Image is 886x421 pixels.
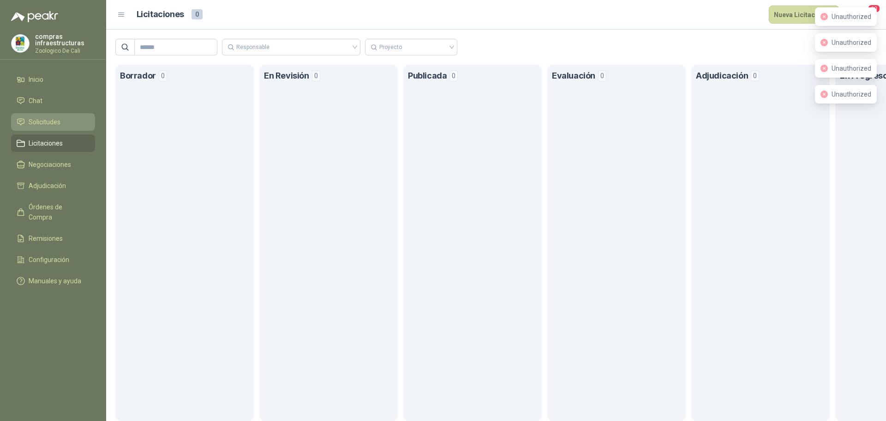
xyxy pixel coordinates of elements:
[192,9,203,19] span: 0
[11,134,95,152] a: Licitaciones
[11,177,95,195] a: Adjudicación
[820,13,828,20] span: close-circle
[35,48,95,54] p: Zoologico De Cali
[159,70,167,81] span: 0
[751,70,759,81] span: 0
[820,91,828,98] span: close-circle
[11,230,95,247] a: Remisiones
[769,6,840,24] button: Nueva Licitación
[312,70,320,81] span: 0
[820,39,828,46] span: close-circle
[35,33,95,46] p: compras infraestructuras
[408,69,447,82] h1: Publicada
[29,117,60,127] span: Solicitudes
[449,70,458,81] span: 0
[29,74,43,85] span: Inicio
[29,159,71,170] span: Negociaciones
[11,113,95,131] a: Solicitudes
[868,4,880,13] span: 20
[29,276,81,286] span: Manuales y ayuda
[832,39,871,46] span: Unauthorized
[264,69,309,82] h1: En Revisión
[598,70,606,81] span: 0
[29,255,69,265] span: Configuración
[29,181,66,191] span: Adjudicación
[11,11,58,22] img: Logo peakr
[29,96,42,106] span: Chat
[11,198,95,226] a: Órdenes de Compra
[858,6,875,23] button: 20
[29,202,86,222] span: Órdenes de Compra
[12,35,29,52] img: Company Logo
[832,65,871,72] span: Unauthorized
[29,138,63,148] span: Licitaciones
[696,69,748,82] h1: Adjudicación
[29,233,63,244] span: Remisiones
[11,156,95,173] a: Negociaciones
[552,69,595,82] h1: Evaluación
[11,71,95,88] a: Inicio
[832,13,871,20] span: Unauthorized
[820,65,828,72] span: close-circle
[120,69,156,82] h1: Borrador
[11,92,95,110] a: Chat
[11,272,95,290] a: Manuales y ayuda
[11,251,95,268] a: Configuración
[832,91,871,98] span: Unauthorized
[137,8,184,21] h1: Licitaciones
